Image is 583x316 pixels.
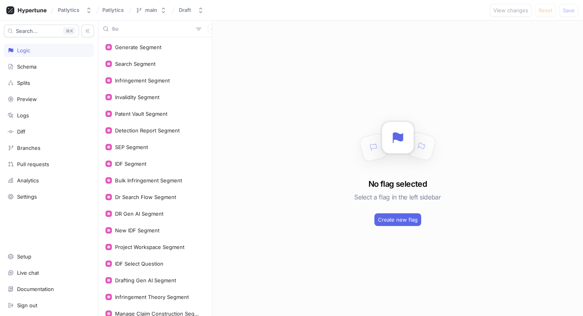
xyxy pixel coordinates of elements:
div: Patlytics [58,7,79,13]
button: Draft [176,4,207,17]
div: Patent Vault Segment [115,111,167,117]
div: Project Workspace Segment [115,244,184,250]
div: IDF Select Question [115,260,163,267]
div: Diff [17,128,25,135]
button: View changes [490,4,532,17]
div: K [63,27,75,35]
button: main [132,4,170,17]
input: Search... [112,25,193,33]
div: Infringement Theory Segment [115,294,189,300]
div: Logs [17,112,29,119]
div: Settings [17,193,37,200]
a: Documentation [4,282,94,296]
div: Dr Search Flow Segment [115,194,176,200]
button: Save [559,4,578,17]
div: Generate Segment [115,44,161,50]
div: New IDF Segment [115,227,159,234]
div: Invalidity Segment [115,94,159,100]
button: Search...K [4,25,79,37]
div: Branches [17,145,40,151]
div: Setup [17,253,31,260]
div: main [145,7,157,13]
div: Logic [17,47,30,54]
div: Drafting Gen AI Segment [115,277,176,283]
span: Search... [16,29,38,33]
div: Sign out [17,302,37,308]
div: Search Segment [115,61,155,67]
div: Live chat [17,270,39,276]
div: Analytics [17,177,39,184]
div: Draft [179,7,191,13]
div: Detection Report Segment [115,127,180,134]
h5: Select a flag in the left sidebar [354,190,441,204]
div: DR Gen AI Segment [115,211,163,217]
div: Preview [17,96,37,102]
div: Splits [17,80,30,86]
span: View changes [493,8,528,13]
div: SEP Segment [115,144,148,150]
span: Patlytics [102,7,124,13]
div: Pull requests [17,161,49,167]
span: Save [563,8,575,13]
button: Patlytics [55,4,95,17]
div: Documentation [17,286,54,292]
button: Create new flag [374,213,421,226]
div: IDF Segment [115,161,146,167]
span: Reset [539,8,552,13]
h3: No flag selected [368,178,427,190]
span: Create new flag [378,217,418,222]
div: Bulk Infringement Segment [115,177,182,184]
div: Schema [17,63,36,70]
button: Reset [535,4,556,17]
div: Infringement Segment [115,77,170,84]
